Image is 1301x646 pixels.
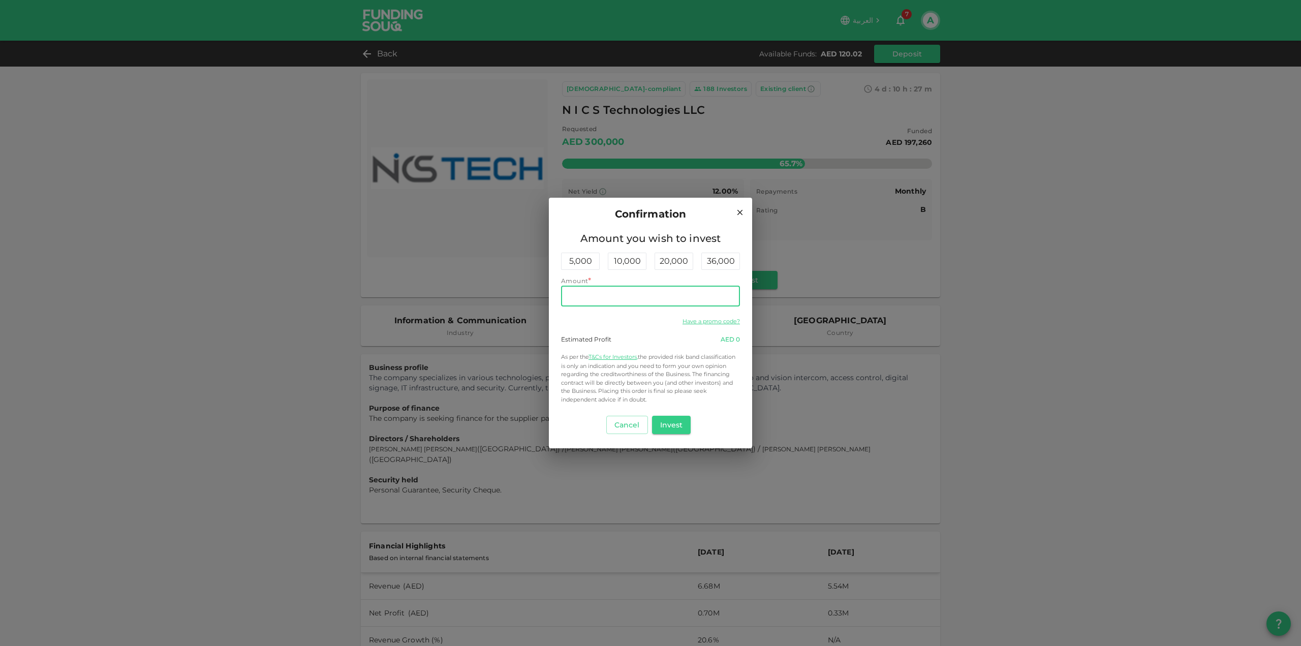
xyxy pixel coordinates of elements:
[683,318,740,325] a: Have a promo code?
[561,230,740,247] span: Amount you wish to invest
[561,353,588,360] span: As per the
[588,353,638,360] a: T&Cs for Investors,
[561,253,600,270] div: 5,000
[655,253,693,270] div: 20,000
[606,416,648,434] button: Cancel
[652,416,691,434] button: Invest
[561,335,611,344] div: Estimated Profit
[701,253,740,270] div: 36,000
[721,335,740,344] div: 0
[561,286,740,306] input: amount
[561,277,588,285] span: Amount
[615,206,687,222] span: Confirmation
[561,352,740,404] p: the provided risk band classification is only an indication and you need to form your own opinion...
[608,253,646,270] div: 10,000
[721,335,734,343] span: AED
